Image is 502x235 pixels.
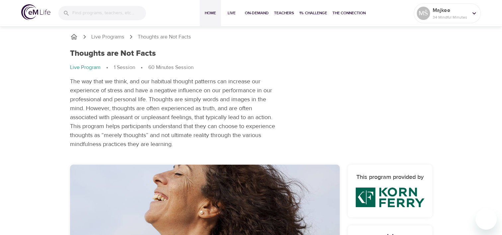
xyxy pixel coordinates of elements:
span: On-Demand [245,10,269,17]
p: 34 Mindful Minutes [433,14,468,20]
span: Teachers [274,10,294,17]
img: KF%20green%20logo%202.20.2025.png [356,188,424,207]
p: Live Program [70,64,101,71]
nav: breadcrumb [70,33,432,41]
h1: Thoughts are Not Facts [70,49,156,58]
span: The Connection [332,10,366,17]
a: Live Programs [91,33,124,41]
nav: breadcrumb [70,64,278,72]
p: Majkee [433,6,468,14]
div: MŠ [417,7,430,20]
p: 1 Session [114,64,135,71]
p: The way that we think, and our habitual thought patterns can increase our experience of stress an... [70,77,278,149]
span: 1% Challenge [299,10,327,17]
input: Find programs, teachers, etc... [72,6,146,20]
iframe: Button to launch messaging window [475,208,497,230]
p: Thoughts are Not Facts [138,33,191,41]
p: 60 Minutes Session [148,64,193,71]
h6: This program provided by [356,173,424,182]
img: logo [21,4,50,20]
span: Home [202,10,218,17]
span: Live [224,10,240,17]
